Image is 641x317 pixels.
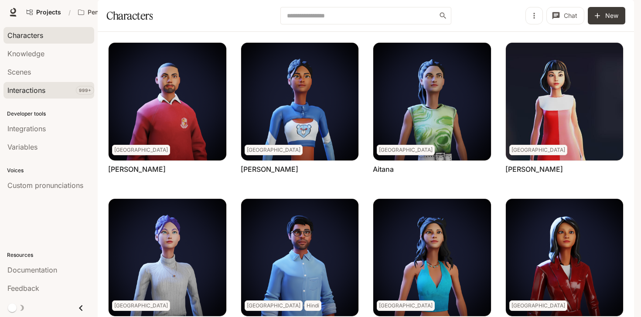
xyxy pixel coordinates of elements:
a: Go to projects [23,3,65,21]
span: Projects [36,9,61,16]
p: Pen Pals [Production] [88,9,136,16]
a: Aitana [373,164,394,174]
img: Amit [241,199,359,317]
img: Aitana [373,43,491,160]
img: Anaya [373,199,491,317]
a: [PERSON_NAME] [241,164,298,174]
img: Adelina [241,43,359,160]
img: Abel [109,43,226,160]
button: New [588,7,625,24]
div: / [65,8,74,17]
a: [PERSON_NAME] [505,164,563,174]
h1: Characters [106,7,153,24]
img: Angie [506,199,624,317]
a: [PERSON_NAME] [108,164,166,174]
img: Akira [506,43,624,160]
button: Open workspace menu [74,3,150,21]
img: Alison [109,199,226,317]
button: Chat [546,7,584,24]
